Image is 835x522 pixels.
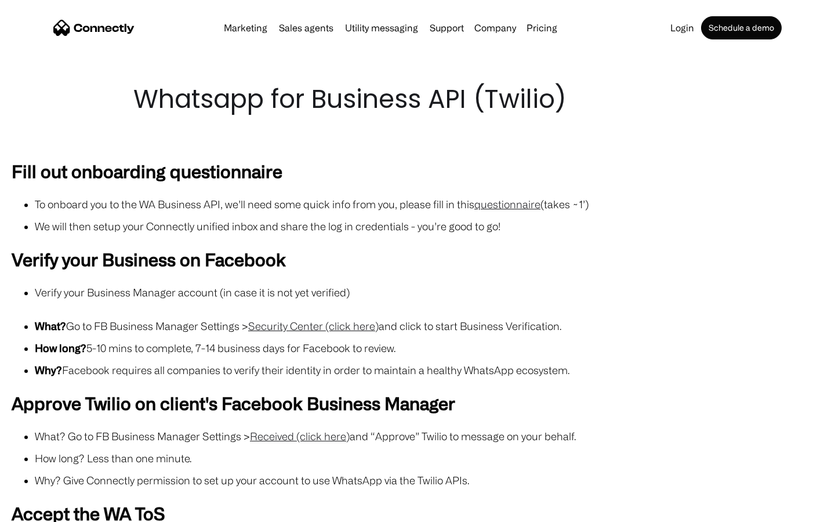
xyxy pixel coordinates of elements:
strong: Verify your Business on Facebook [12,249,286,269]
li: To onboard you to the WA Business API, we’ll need some quick info from you, please fill in this (... [35,196,823,212]
li: Verify your Business Manager account (in case it is not yet verified) [35,284,823,300]
strong: Approve Twilio on client's Facebook Business Manager [12,393,455,413]
li: Why? Give Connectly permission to set up your account to use WhatsApp via the Twilio APIs. [35,472,823,488]
li: What? Go to FB Business Manager Settings > and “Approve” Twilio to message on your behalf. [35,428,823,444]
li: Go to FB Business Manager Settings > and click to start Business Verification. [35,318,823,334]
strong: What? [35,320,66,332]
a: questionnaire [474,198,540,210]
a: Pricing [522,23,562,32]
a: Schedule a demo [701,16,782,39]
a: Login [666,23,699,32]
a: Marketing [219,23,272,32]
li: We will then setup your Connectly unified inbox and share the log in credentials - you’re good to... [35,218,823,234]
a: Received (click here) [250,430,350,442]
strong: Fill out onboarding questionnaire [12,161,282,181]
a: Security Center (click here) [248,320,379,332]
div: Company [474,20,516,36]
li: 5-10 mins to complete, 7-14 business days for Facebook to review. [35,340,823,356]
aside: Language selected: English [12,502,70,518]
strong: Why? [35,364,62,376]
a: Support [425,23,469,32]
a: Sales agents [274,23,338,32]
strong: How long? [35,342,86,354]
li: How long? Less than one minute. [35,450,823,466]
h1: Whatsapp for Business API (Twilio) [133,81,702,117]
li: Facebook requires all companies to verify their identity in order to maintain a healthy WhatsApp ... [35,362,823,378]
ul: Language list [23,502,70,518]
a: Utility messaging [340,23,423,32]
